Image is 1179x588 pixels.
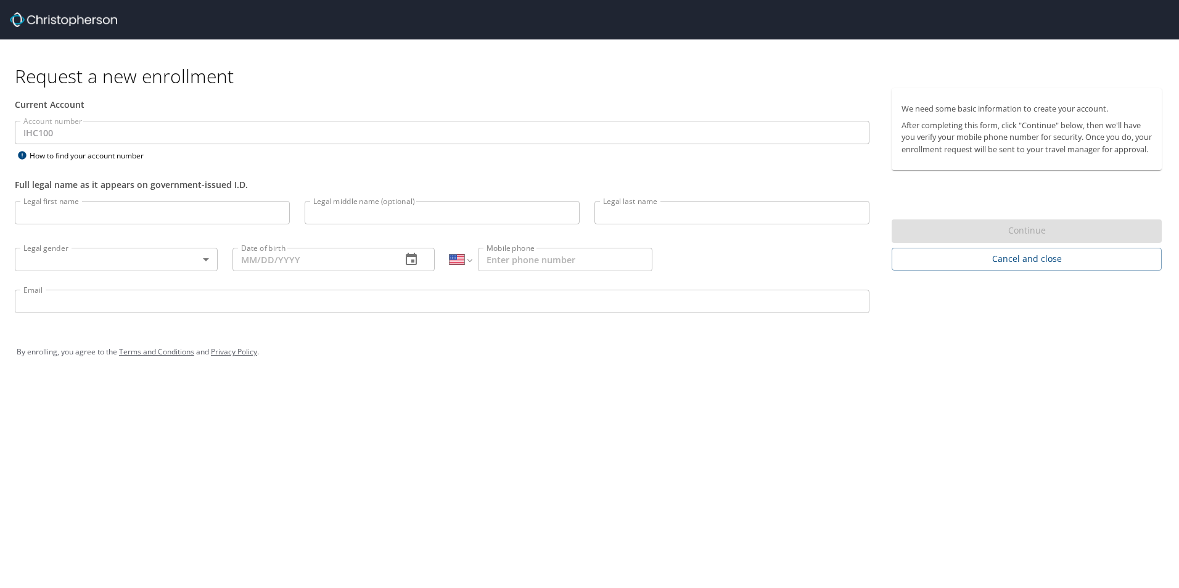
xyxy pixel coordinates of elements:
div: Current Account [15,98,869,111]
input: Enter phone number [478,248,652,271]
span: Cancel and close [902,251,1152,267]
h1: Request a new enrollment [15,64,1172,88]
div: By enrolling, you agree to the and . [17,337,1162,367]
a: Privacy Policy [211,346,257,357]
a: Terms and Conditions [119,346,194,357]
p: After completing this form, click "Continue" below, then we'll have you verify your mobile phone ... [902,120,1152,155]
img: cbt logo [10,12,117,27]
div: How to find your account number [15,148,169,163]
button: Cancel and close [892,248,1162,271]
div: Full legal name as it appears on government-issued I.D. [15,178,869,191]
p: We need some basic information to create your account. [902,103,1152,115]
div: ​ [15,248,218,271]
input: MM/DD/YYYY [232,248,392,271]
